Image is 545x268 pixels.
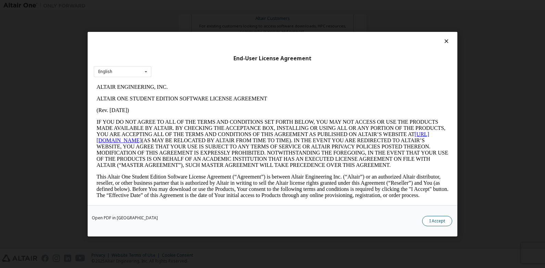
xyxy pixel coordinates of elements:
a: Open PDF in [GEOGRAPHIC_DATA] [92,216,158,220]
p: ALTAIR ENGINEERING, INC. [3,3,355,9]
p: IF YOU DO NOT AGREE TO ALL OF THE TERMS AND CONDITIONS SET FORTH BELOW, YOU MAY NOT ACCESS OR USE... [3,38,355,87]
p: (Rev. [DATE]) [3,26,355,32]
a: [URL][DOMAIN_NAME] [3,50,335,62]
button: I Accept [422,216,452,226]
p: This Altair One Student Edition Software License Agreement (“Agreement”) is between Altair Engine... [3,93,355,117]
div: End-User License Agreement [94,55,451,62]
div: English [98,70,112,74]
p: ALTAIR ONE STUDENT EDITION SOFTWARE LICENSE AGREEMENT [3,14,355,21]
